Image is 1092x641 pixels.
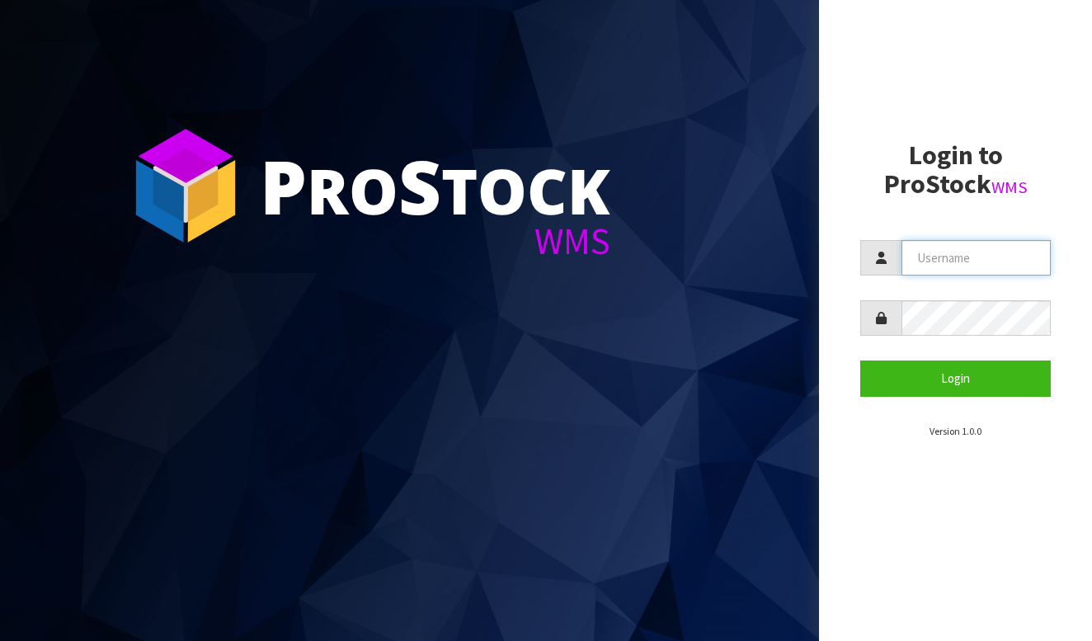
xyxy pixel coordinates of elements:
[901,240,1051,276] input: Username
[398,135,441,236] span: S
[930,425,981,437] small: Version 1.0.0
[860,141,1051,199] h2: Login to ProStock
[260,148,610,223] div: ro tock
[860,361,1051,396] button: Login
[260,135,307,236] span: P
[124,124,247,247] img: ProStock Cube
[991,177,1028,198] small: WMS
[260,223,610,260] div: WMS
